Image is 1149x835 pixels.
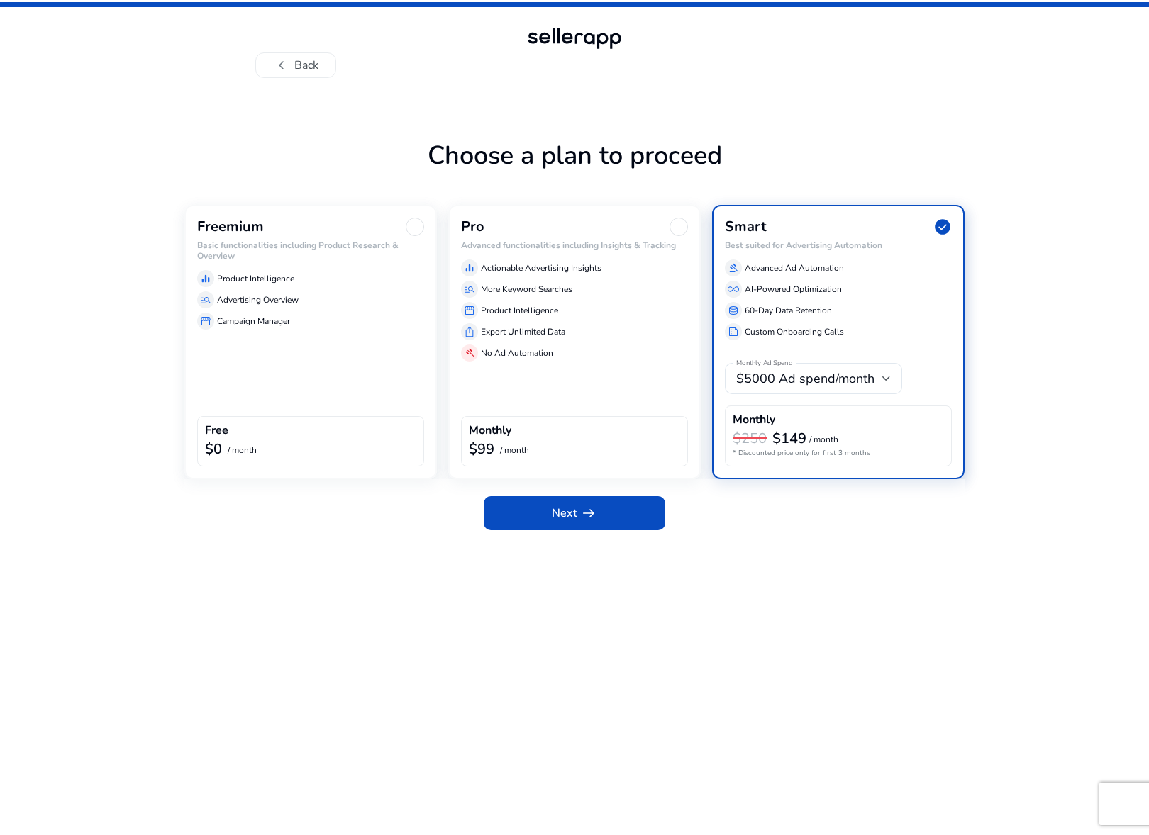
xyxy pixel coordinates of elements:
[200,273,211,284] span: equalizer
[228,446,257,455] p: / month
[205,439,222,459] b: $0
[728,305,739,316] span: database
[197,218,264,235] h3: Freemium
[469,439,494,459] b: $99
[461,218,484,235] h3: Pro
[725,218,767,235] h3: Smart
[733,430,767,447] h3: $250
[197,240,424,261] h6: Basic functionalities including Product Research & Overview
[200,294,211,306] span: manage_search
[464,262,475,274] span: equalizer
[500,446,529,455] p: / month
[736,370,875,387] span: $5000 Ad spend/month
[205,424,228,437] h4: Free
[481,283,572,296] p: More Keyword Searches
[184,140,965,205] h1: Choose a plan to proceed
[736,359,792,369] mat-label: Monthly Ad Spend
[217,272,294,285] p: Product Intelligence
[464,305,475,316] span: storefront
[217,293,299,306] p: Advertising Overview
[809,435,838,444] p: / month
[728,284,739,295] span: all_inclusive
[745,304,832,317] p: 60-Day Data Retention
[481,347,553,359] p: No Ad Automation
[745,325,844,338] p: Custom Onboarding Calls
[733,413,775,427] h4: Monthly
[745,262,844,274] p: Advanced Ad Automation
[772,429,806,448] b: $149
[552,505,597,522] span: Next
[580,505,597,522] span: arrow_right_alt
[464,347,475,359] span: gavel
[469,424,511,437] h4: Monthly
[481,304,558,317] p: Product Intelligence
[728,326,739,337] span: summarize
[200,315,211,327] span: storefront
[461,240,688,250] h6: Advanced functionalities including Insights & Tracking
[255,52,336,78] button: chevron_leftBack
[725,240,952,250] h6: Best suited for Advertising Automation
[481,325,565,338] p: Export Unlimited Data
[217,315,290,327] p: Campaign Manager
[745,283,842,296] p: AI-Powered Optimization
[464,284,475,295] span: manage_search
[273,57,290,74] span: chevron_left
[481,262,601,274] p: Actionable Advertising Insights
[484,496,665,530] button: Nextarrow_right_alt
[933,218,952,236] span: check_circle
[464,326,475,337] span: ios_share
[733,448,944,459] p: * Discounted price only for first 3 months
[728,262,739,274] span: gavel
